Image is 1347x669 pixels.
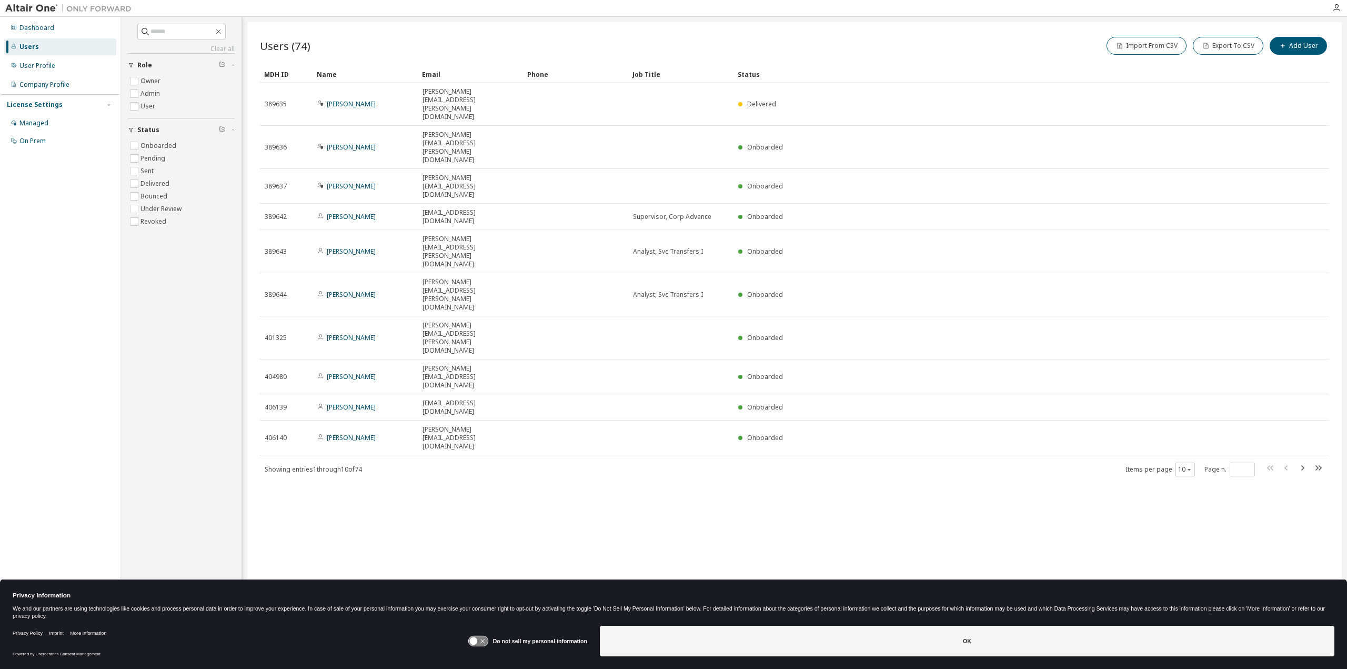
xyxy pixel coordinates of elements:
span: [PERSON_NAME][EMAIL_ADDRESS][PERSON_NAME][DOMAIN_NAME] [423,87,518,121]
label: Delivered [140,177,172,190]
a: [PERSON_NAME] [327,143,376,152]
div: On Prem [19,137,46,145]
button: Export To CSV [1193,37,1263,55]
span: 389636 [265,143,287,152]
div: MDH ID [264,66,308,83]
div: Company Profile [19,81,69,89]
a: [PERSON_NAME] [327,372,376,381]
button: Add User [1270,37,1327,55]
span: Clear filter [219,126,225,134]
span: 406140 [265,434,287,442]
span: [PERSON_NAME][EMAIL_ADDRESS][DOMAIN_NAME] [423,174,518,199]
a: [PERSON_NAME] [327,290,376,299]
span: Clear filter [219,61,225,69]
span: 389643 [265,247,287,256]
div: Dashboard [19,24,54,32]
span: [PERSON_NAME][EMAIL_ADDRESS][PERSON_NAME][DOMAIN_NAME] [423,278,518,312]
span: Delivered [747,99,776,108]
label: Admin [140,87,162,100]
span: Supervisor, Corp Advance [633,213,711,221]
span: Showing entries 1 through 10 of 74 [265,465,362,474]
label: Pending [140,152,167,165]
div: Name [317,66,414,83]
div: License Settings [7,101,63,109]
span: 404980 [265,373,287,381]
a: [PERSON_NAME] [327,403,376,412]
label: Onboarded [140,139,178,152]
span: Analyst, Svc Transfers I [633,291,703,299]
label: Owner [140,75,163,87]
label: Bounced [140,190,169,203]
span: Onboarded [747,212,783,221]
a: [PERSON_NAME] [327,247,376,256]
a: [PERSON_NAME] [327,433,376,442]
a: [PERSON_NAME] [327,333,376,342]
div: Users [19,43,39,51]
span: [PERSON_NAME][EMAIL_ADDRESS][DOMAIN_NAME] [423,364,518,390]
span: [PERSON_NAME][EMAIL_ADDRESS][PERSON_NAME][DOMAIN_NAME] [423,131,518,164]
span: Analyst, Svc Transfers I [633,247,703,256]
a: [PERSON_NAME] [327,99,376,108]
span: 401325 [265,334,287,342]
span: Page n. [1204,463,1255,476]
span: [EMAIL_ADDRESS][DOMAIN_NAME] [423,208,518,225]
span: Onboarded [747,403,783,412]
span: Onboarded [747,433,783,442]
div: Phone [527,66,624,83]
span: Role [137,61,152,69]
span: Onboarded [747,247,783,256]
span: Onboarded [747,182,783,191]
span: [PERSON_NAME][EMAIL_ADDRESS][PERSON_NAME][DOMAIN_NAME] [423,235,518,268]
label: Under Review [140,203,184,215]
div: Managed [19,119,48,127]
button: Status [128,118,235,142]
span: 406139 [265,403,287,412]
span: 389642 [265,213,287,221]
span: Onboarded [747,372,783,381]
span: Onboarded [747,290,783,299]
img: Altair One [5,3,137,14]
label: User [140,100,157,113]
span: Status [137,126,159,134]
span: 389644 [265,291,287,299]
div: Status [738,66,1274,83]
span: Items per page [1125,463,1195,476]
span: [PERSON_NAME][EMAIL_ADDRESS][PERSON_NAME][DOMAIN_NAME] [423,321,518,355]
span: Users (74) [260,38,310,53]
label: Sent [140,165,156,177]
span: Onboarded [747,333,783,342]
div: User Profile [19,62,55,70]
a: [PERSON_NAME] [327,182,376,191]
span: 389635 [265,100,287,108]
span: 389637 [265,182,287,191]
span: [EMAIL_ADDRESS][DOMAIN_NAME] [423,399,518,416]
a: [PERSON_NAME] [327,212,376,221]
span: Onboarded [747,143,783,152]
span: [PERSON_NAME][EMAIL_ADDRESS][DOMAIN_NAME] [423,425,518,451]
button: Import From CSV [1107,37,1187,55]
div: Job Title [632,66,729,83]
div: Email [422,66,519,83]
a: Clear all [128,45,235,53]
button: 10 [1178,465,1192,474]
label: Revoked [140,215,168,228]
button: Role [128,54,235,77]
